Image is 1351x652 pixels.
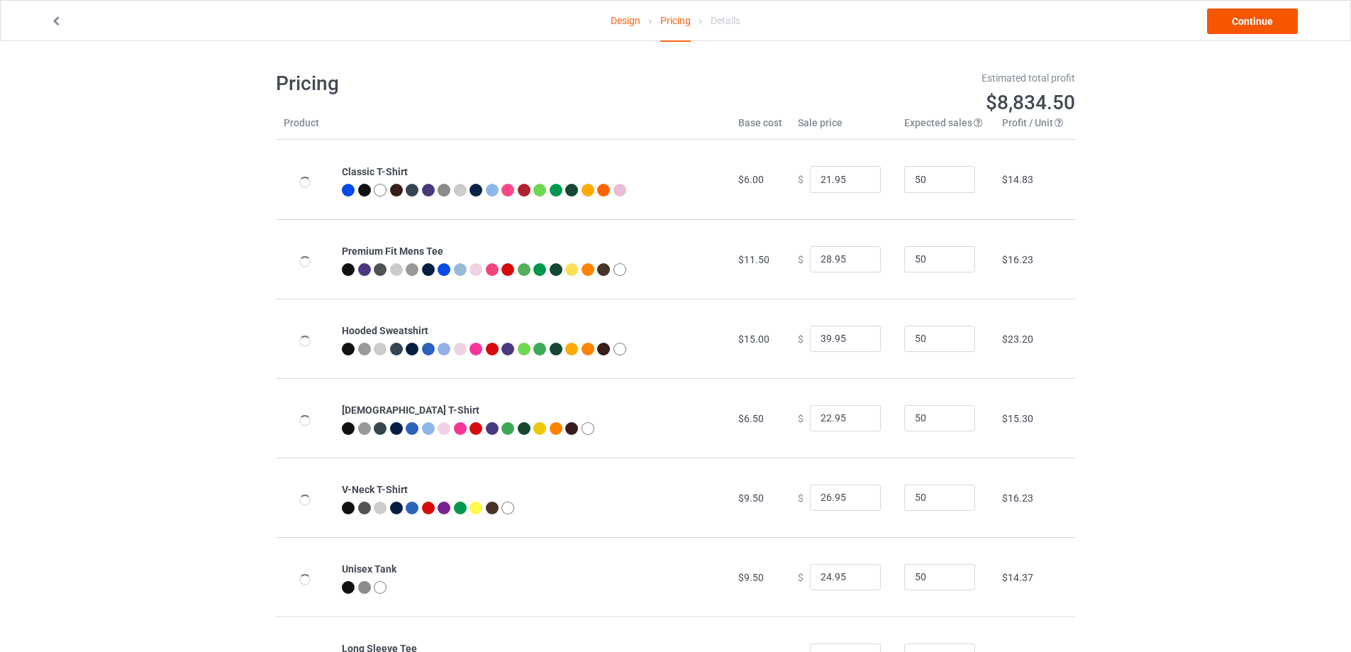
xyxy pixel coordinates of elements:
img: heather_texture.png [406,263,418,276]
b: Classic T-Shirt [342,166,408,177]
h1: Pricing [276,71,666,96]
img: heather_texture.png [438,184,450,197]
b: [DEMOGRAPHIC_DATA] T-Shirt [342,404,479,416]
th: Expected sales [896,116,994,140]
th: Profit / Unit [994,116,1075,140]
span: $ [798,492,804,503]
span: $ [798,174,804,185]
span: $15.00 [738,333,769,345]
b: Hooded Sweatshirt [342,325,428,336]
b: Premium Fit Mens Tee [342,245,443,257]
span: $6.50 [738,413,764,424]
span: $14.37 [1002,572,1033,583]
a: Design [611,1,640,40]
span: $6.00 [738,174,764,185]
span: $ [798,571,804,582]
span: $14.83 [1002,174,1033,185]
th: Product [276,116,334,140]
span: $16.23 [1002,254,1033,265]
span: $ [798,412,804,424]
th: Base cost [730,116,790,140]
b: V-Neck T-Shirt [342,484,408,495]
span: $8,834.50 [986,91,1075,114]
span: $11.50 [738,254,769,265]
img: heather_texture.png [358,581,371,594]
a: Continue [1207,9,1298,34]
span: $9.50 [738,492,764,504]
span: $16.23 [1002,492,1033,504]
div: Details [711,1,740,40]
th: Sale price [790,116,896,140]
span: $ [798,253,804,265]
b: Unisex Tank [342,563,396,575]
span: $9.50 [738,572,764,583]
span: $23.20 [1002,333,1033,345]
div: Pricing [660,1,691,42]
span: $15.30 [1002,413,1033,424]
span: $ [798,333,804,344]
div: Estimated total profit [686,71,1076,85]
